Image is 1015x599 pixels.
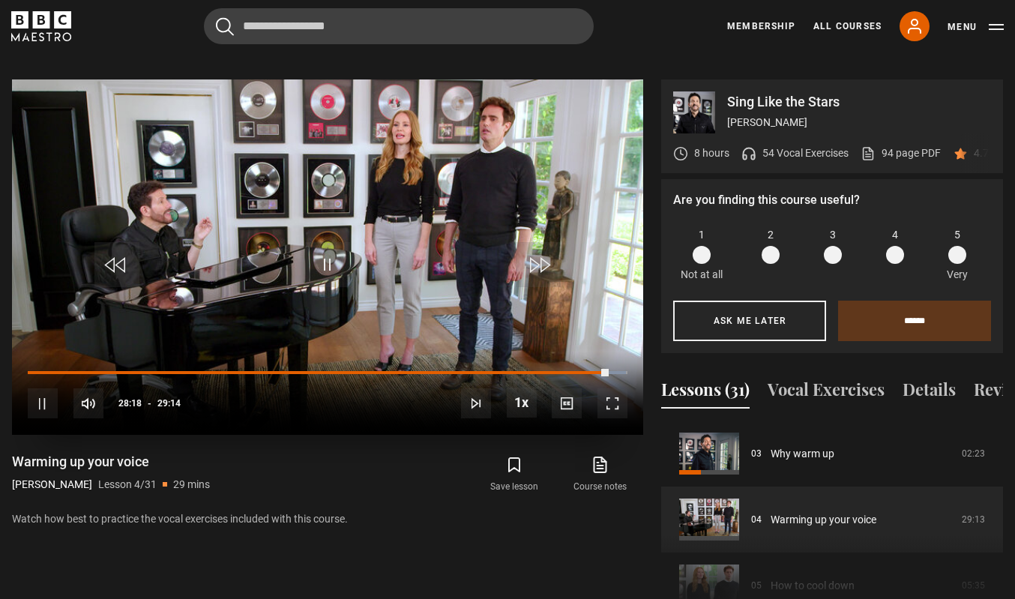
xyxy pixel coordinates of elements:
[661,377,750,409] button: Lessons (31)
[148,398,151,409] span: -
[461,388,491,418] button: Next Lesson
[597,388,627,418] button: Fullscreen
[727,115,991,130] p: [PERSON_NAME]
[216,17,234,36] button: Submit the search query
[12,79,643,435] video-js: Video Player
[12,511,643,527] p: Watch how best to practice the vocal exercises included with this course.
[948,19,1004,34] button: Toggle navigation
[673,301,826,341] button: Ask me later
[681,267,723,283] p: Not at all
[673,191,991,209] p: Are you finding this course useful?
[28,388,58,418] button: Pause
[903,377,956,409] button: Details
[694,145,729,161] p: 8 hours
[12,477,92,493] p: [PERSON_NAME]
[12,453,210,471] h1: Warming up your voice
[942,267,972,283] p: Very
[892,227,898,243] span: 4
[771,446,834,462] a: Why warm up
[552,388,582,418] button: Captions
[472,453,557,496] button: Save lesson
[768,377,885,409] button: Vocal Exercises
[73,388,103,418] button: Mute
[507,388,537,418] button: Playback Rate
[768,227,774,243] span: 2
[762,145,849,161] p: 54 Vocal Exercises
[118,390,142,417] span: 28:18
[771,512,876,528] a: Warming up your voice
[727,19,795,33] a: Membership
[204,8,594,44] input: Search
[157,390,181,417] span: 29:14
[558,453,643,496] a: Course notes
[861,145,941,161] a: 94 page PDF
[699,227,705,243] span: 1
[173,477,210,493] p: 29 mins
[813,19,882,33] a: All Courses
[11,11,71,41] svg: BBC Maestro
[28,371,627,374] div: Progress Bar
[954,227,960,243] span: 5
[727,95,991,109] p: Sing Like the Stars
[98,477,157,493] p: Lesson 4/31
[830,227,836,243] span: 3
